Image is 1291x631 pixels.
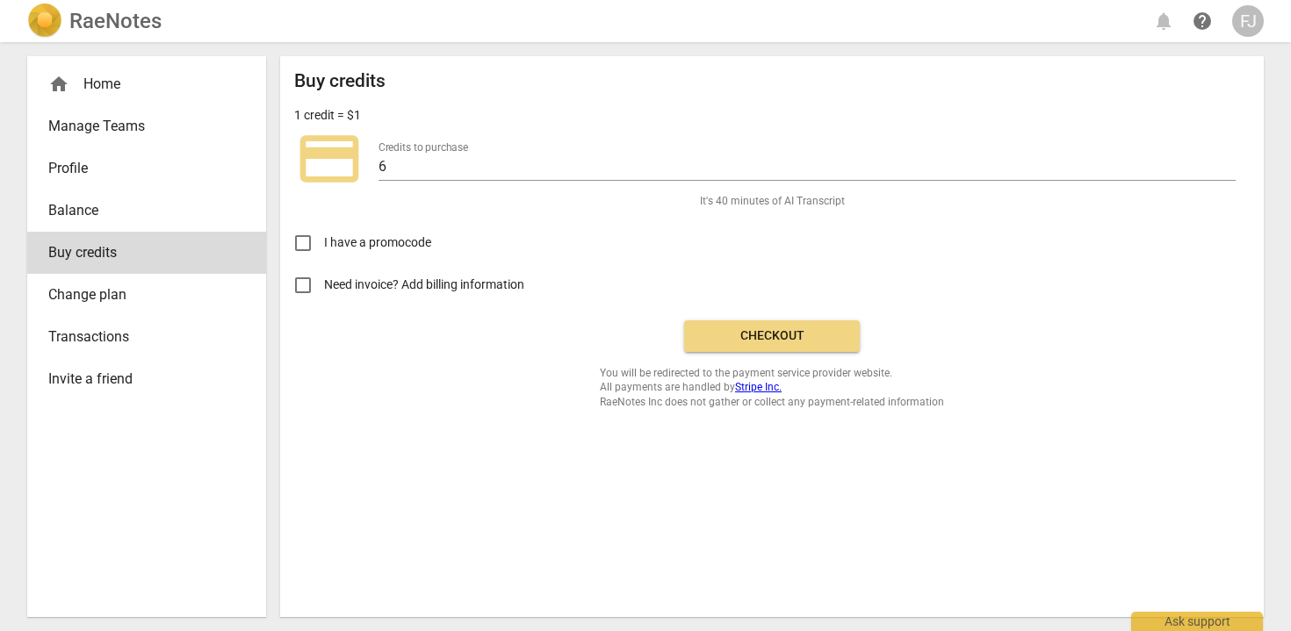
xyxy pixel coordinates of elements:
[324,276,527,294] span: Need invoice? Add billing information
[1192,11,1213,32] span: help
[27,316,266,358] a: Transactions
[48,200,231,221] span: Balance
[1131,612,1263,631] div: Ask support
[27,190,266,232] a: Balance
[48,326,231,348] span: Transactions
[27,63,266,105] div: Home
[27,274,266,316] a: Change plan
[324,233,431,252] span: I have a promocode
[379,142,468,153] label: Credits to purchase
[27,4,62,39] img: Logo
[294,124,364,194] span: credit_card
[698,327,846,345] span: Checkout
[69,9,162,33] h2: RaeNotes
[294,70,386,92] h2: Buy credits
[27,105,266,147] a: Manage Teams
[48,242,231,263] span: Buy credits
[48,369,231,390] span: Invite a friend
[48,284,231,305] span: Change plan
[294,106,361,125] p: 1 credit = $1
[27,4,162,39] a: LogoRaeNotes
[1186,5,1218,37] a: Help
[48,74,231,95] div: Home
[48,116,231,137] span: Manage Teams
[48,158,231,179] span: Profile
[48,74,69,95] span: home
[1232,5,1264,37] button: FJ
[700,194,845,209] span: It's 40 minutes of AI Transcript
[684,320,860,352] button: Checkout
[27,147,266,190] a: Profile
[735,381,782,393] a: Stripe Inc.
[600,366,944,410] span: You will be redirected to the payment service provider website. All payments are handled by RaeNo...
[27,358,266,400] a: Invite a friend
[27,232,266,274] a: Buy credits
